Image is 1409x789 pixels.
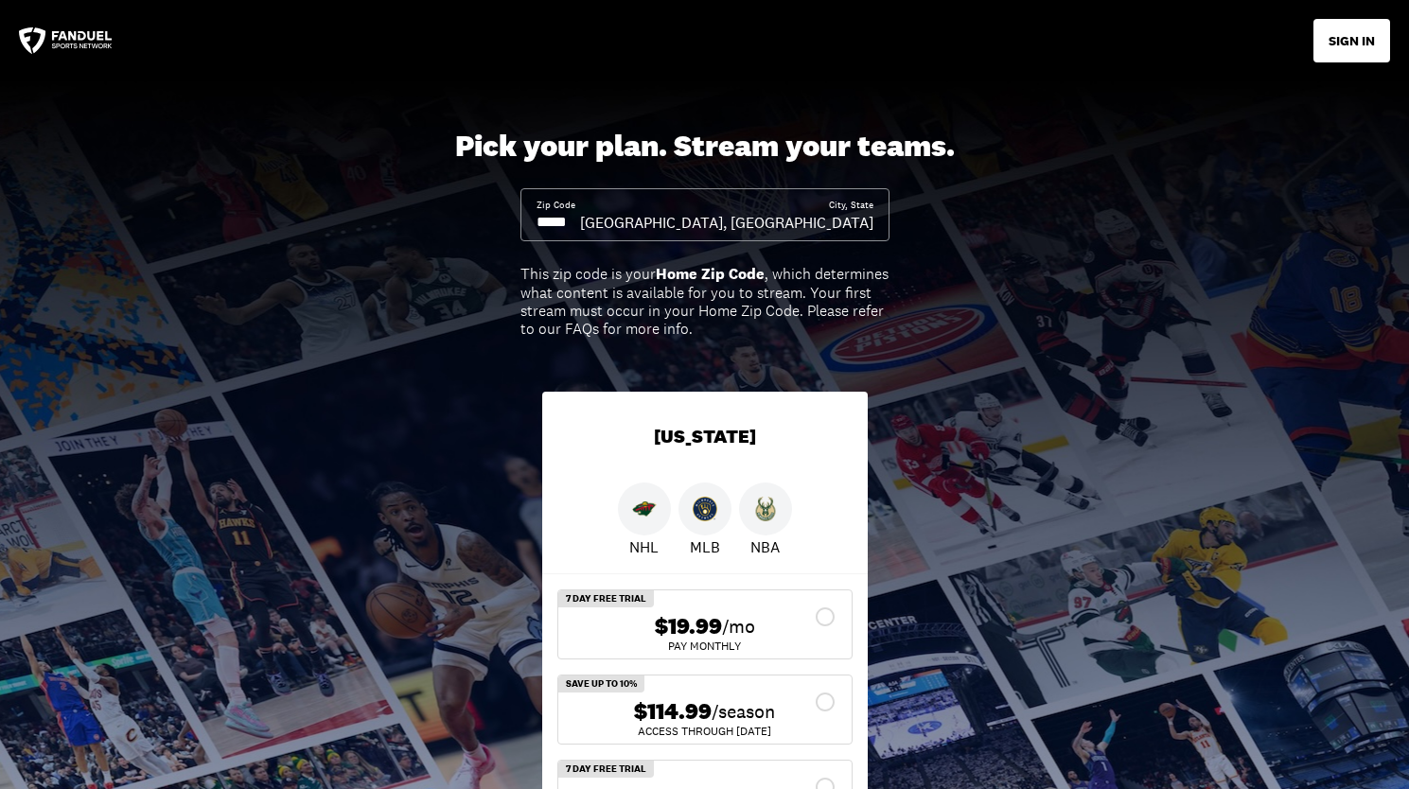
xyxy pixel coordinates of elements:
[558,675,644,693] div: Save Up To 10%
[712,698,775,725] span: /season
[1313,19,1390,62] button: SIGN IN
[537,199,575,212] div: Zip Code
[573,726,837,737] div: ACCESS THROUGH [DATE]
[542,392,868,482] div: [US_STATE]
[634,698,712,726] span: $114.99
[722,613,755,640] span: /mo
[632,497,657,521] img: Wild
[558,761,654,778] div: 7 Day Free Trial
[750,535,780,558] p: NBA
[580,212,873,233] div: [GEOGRAPHIC_DATA], [GEOGRAPHIC_DATA]
[656,264,765,284] b: Home Zip Code
[558,590,654,607] div: 7 Day Free Trial
[655,613,722,640] span: $19.99
[573,640,837,652] div: Pay Monthly
[829,199,873,212] div: City, State
[455,129,955,165] div: Pick your plan. Stream your teams.
[520,265,889,338] div: This zip code is your , which determines what content is available for you to stream. Your first ...
[690,535,720,558] p: MLB
[629,535,659,558] p: NHL
[693,497,717,521] img: Brewers
[753,497,778,521] img: Bucks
